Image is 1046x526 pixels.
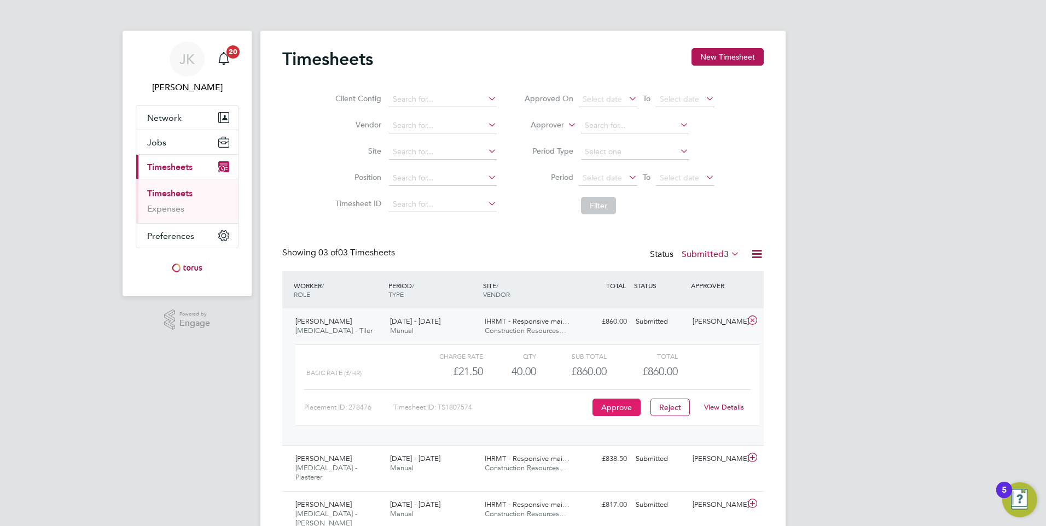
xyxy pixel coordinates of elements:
span: 03 Timesheets [318,247,395,258]
div: £838.50 [574,450,631,468]
span: Engage [179,319,210,328]
a: Powered byEngage [164,309,211,330]
a: Go to home page [136,259,239,277]
span: To [640,91,654,106]
label: Approver [515,120,564,131]
div: Status [650,247,742,262]
label: Approved On [524,93,573,103]
span: Manual [390,326,414,335]
span: Jobs [147,137,166,148]
span: TYPE [388,290,404,299]
button: Filter [581,197,616,214]
a: Timesheets [147,188,193,198]
span: / [496,281,498,290]
span: Timesheets [147,162,193,172]
a: Expenses [147,203,184,214]
button: New Timesheet [691,48,764,66]
span: 3 [724,249,729,260]
span: IHRMT - Responsive mai… [485,317,570,326]
span: Select date [583,94,622,104]
label: Timesheet ID [332,198,381,208]
input: Search for... [389,197,497,212]
span: [PERSON_NAME] [295,454,352,463]
span: JK [179,52,195,66]
span: [DATE] - [DATE] [390,500,440,509]
div: [PERSON_NAME] [688,496,745,514]
div: [PERSON_NAME] [688,450,745,468]
span: [DATE] - [DATE] [390,317,440,326]
span: IHRMT - Responsive mai… [485,454,570,463]
span: Network [147,113,182,123]
div: WORKER [291,276,386,304]
span: £860.00 [642,365,678,378]
button: Timesheets [136,155,238,179]
button: Open Resource Center, 5 new notifications [1002,482,1037,517]
div: Charge rate [412,349,483,363]
span: Manual [390,509,414,518]
div: Submitted [631,450,688,468]
label: Site [332,146,381,156]
span: Preferences [147,231,194,241]
label: Period Type [524,146,573,156]
button: Preferences [136,224,238,248]
input: Search for... [581,118,689,133]
img: torus-logo-retina.png [168,259,206,277]
span: [MEDICAL_DATA] - Plasterer [295,463,357,482]
span: Manual [390,463,414,472]
div: Showing [282,247,397,259]
span: Select date [660,94,699,104]
div: Sub Total [536,349,607,363]
span: 03 of [318,247,338,258]
h2: Timesheets [282,48,373,70]
div: Submitted [631,496,688,514]
span: Construction Resources… [485,326,566,335]
nav: Main navigation [123,31,252,296]
span: / [412,281,414,290]
button: Reject [650,399,690,416]
div: £21.50 [412,363,483,381]
label: Submitted [682,249,740,260]
span: To [640,170,654,184]
div: £860.00 [536,363,607,381]
a: View Details [704,402,744,412]
a: 20 [213,42,235,77]
div: Timesheet ID: TS1807574 [393,399,590,416]
span: Select date [660,173,699,183]
div: Total [607,349,677,363]
span: [MEDICAL_DATA] - Tiler [295,326,373,335]
div: APPROVER [688,276,745,295]
div: PERIOD [386,276,480,304]
span: James Kane [136,81,239,94]
span: TOTAL [606,281,626,290]
span: Powered by [179,309,210,319]
span: ROLE [294,290,310,299]
button: Network [136,106,238,130]
div: Timesheets [136,179,238,223]
input: Search for... [389,92,497,107]
span: [PERSON_NAME] [295,500,352,509]
span: Construction Resources… [485,509,566,518]
div: Placement ID: 278476 [304,399,393,416]
div: 40.00 [483,363,536,381]
input: Search for... [389,144,497,160]
span: 20 [226,45,240,59]
span: [PERSON_NAME] [295,317,352,326]
div: £817.00 [574,496,631,514]
span: [DATE] - [DATE] [390,454,440,463]
label: Client Config [332,93,381,103]
div: £860.00 [574,313,631,331]
label: Position [332,172,381,182]
label: Period [524,172,573,182]
div: QTY [483,349,536,363]
input: Search for... [389,118,497,133]
div: STATUS [631,276,688,295]
span: Construction Resources… [485,463,566,472]
button: Approve [592,399,641,416]
div: Submitted [631,313,688,331]
span: / [322,281,324,290]
span: VENDOR [483,290,510,299]
button: Jobs [136,130,238,154]
div: [PERSON_NAME] [688,313,745,331]
input: Search for... [389,171,497,186]
span: Select date [583,173,622,183]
